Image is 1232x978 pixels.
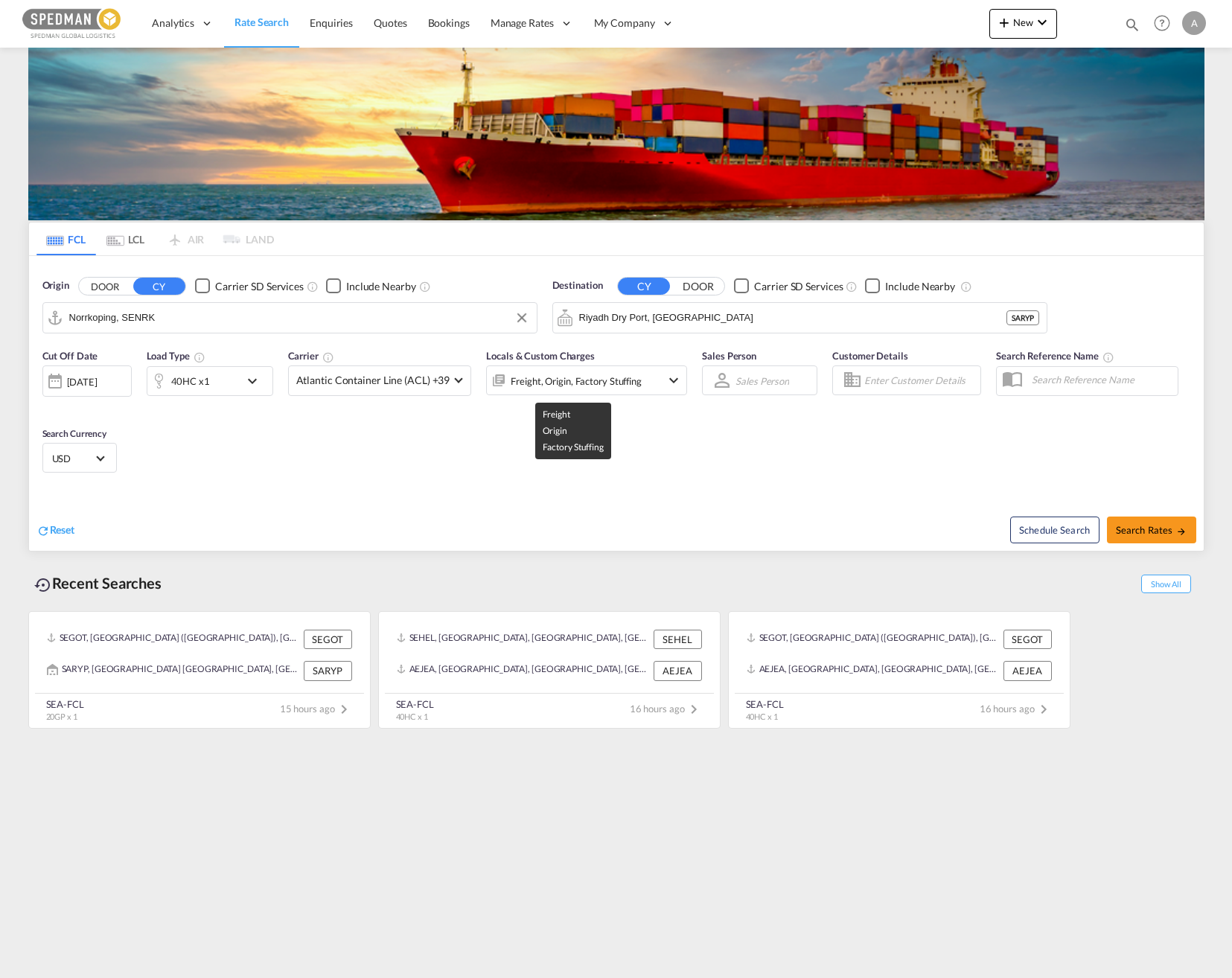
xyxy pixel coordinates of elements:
[307,281,319,293] md-icon: Unchecked: Search for CY (Container Yard) services for all selected carriers.Checked : Search for...
[491,16,554,31] span: Manage Rates
[288,350,334,362] span: Carrier
[1024,368,1178,391] input: Search Reference Name
[995,13,1013,31] md-icon: icon-plus 400-fg
[1149,10,1182,37] div: Help
[234,16,289,28] span: Rate Search
[980,703,1053,715] span: 16 hours ago
[747,661,1000,680] div: AEJEA, Jebel Ali, United Arab Emirates, Middle East, Middle East
[147,350,205,362] span: Load Type
[618,278,670,295] button: CY
[1006,310,1039,325] div: SARYP
[304,630,352,649] div: SEGOT
[846,281,858,293] md-icon: Unchecked: Search for CY (Container Yard) services for all selected carriers.Checked : Search for...
[43,303,537,333] md-input-container: Norrkoping, SENRK
[152,16,194,31] span: Analytics
[1102,351,1114,363] md-icon: Your search will be saved by the below given name
[1124,16,1140,39] div: icon-magnify
[685,700,703,718] md-icon: icon-chevron-right
[1182,11,1206,35] div: A
[69,307,529,329] input: Search by Port
[42,350,98,362] span: Cut Off Date
[396,712,428,721] span: 40HC x 1
[864,369,976,391] input: Enter Customer Details
[511,371,642,391] div: Freight Origin Factory Stuffing
[960,281,972,293] md-icon: Unchecked: Ignores neighbouring ports when fetching rates.Checked : Includes neighbouring ports w...
[374,16,406,29] span: Quotes
[51,447,109,469] md-select: Select Currency: $ USDUnited States Dollar
[486,365,687,395] div: Freight Origin Factory Stuffingicon-chevron-down
[133,278,185,295] button: CY
[36,223,275,255] md-pagination-wrapper: Use the left and right arrow keys to navigate between tabs
[46,697,84,711] div: SEA-FCL
[310,16,353,29] span: Enquiries
[52,452,94,465] span: USD
[397,661,650,680] div: AEJEA, Jebel Ali, United Arab Emirates, Middle East, Middle East
[594,16,655,31] span: My Company
[42,365,132,397] div: [DATE]
[42,278,69,293] span: Origin
[1033,13,1051,31] md-icon: icon-chevron-down
[397,630,650,649] div: SEHEL, Helsingborg, Sweden, Northern Europe, Europe
[754,279,843,294] div: Carrier SD Services
[428,16,470,29] span: Bookings
[47,630,300,649] div: SEGOT, Gothenburg (Goteborg), Sweden, Northern Europe, Europe
[885,279,955,294] div: Include Nearby
[865,278,955,294] md-checkbox: Checkbox No Ink
[665,371,683,389] md-icon: icon-chevron-down
[552,278,603,293] span: Destination
[280,703,353,715] span: 15 hours ago
[36,223,96,255] md-tab-item: FCL
[1176,526,1187,537] md-icon: icon-arrow-right
[734,370,791,391] md-select: Sales Person
[42,395,54,415] md-datepicker: Select
[654,661,702,680] div: AEJEA
[419,281,431,293] md-icon: Unchecked: Ignores neighbouring ports when fetching rates.Checked : Includes neighbouring ports w...
[396,697,434,711] div: SEA-FCL
[194,351,205,363] md-icon: icon-information-outline
[326,278,416,294] md-checkbox: Checkbox No Ink
[1010,517,1099,543] button: Note: By default Schedule search will only considerorigin ports, destination ports and cut off da...
[28,611,371,729] recent-search-card: SEGOT, [GEOGRAPHIC_DATA] ([GEOGRAPHIC_DATA]), [GEOGRAPHIC_DATA], [GEOGRAPHIC_DATA], [GEOGRAPHIC_D...
[215,279,304,294] div: Carrier SD Services
[296,373,450,388] span: Atlantic Container Line (ACL) +39
[654,630,702,649] div: SEHEL
[378,611,721,729] recent-search-card: SEHEL, [GEOGRAPHIC_DATA], [GEOGRAPHIC_DATA], [GEOGRAPHIC_DATA], [GEOGRAPHIC_DATA] SEHELAEJEA, [GE...
[304,661,352,680] div: SARYP
[1124,16,1140,33] md-icon: icon-magnify
[1116,524,1187,536] span: Search Rates
[28,48,1204,220] img: LCL+%26+FCL+BACKGROUND.png
[486,350,595,362] span: Locals & Custom Charges
[630,703,703,715] span: 16 hours ago
[734,278,843,294] md-checkbox: Checkbox No Ink
[1003,661,1052,680] div: AEJEA
[989,9,1057,39] button: icon-plus 400-fgNewicon-chevron-down
[746,712,778,721] span: 40HC x 1
[747,630,1000,649] div: SEGOT, Gothenburg (Goteborg), Sweden, Northern Europe, Europe
[36,524,50,537] md-icon: icon-refresh
[1035,700,1053,718] md-icon: icon-chevron-right
[1149,10,1175,36] span: Help
[50,523,75,536] span: Reset
[147,366,273,396] div: 40HC x1icon-chevron-down
[42,428,107,439] span: Search Currency
[28,566,168,600] div: Recent Searches
[96,223,156,255] md-tab-item: LCL
[22,7,123,40] img: c12ca350ff1b11efb6b291369744d907.png
[543,409,604,453] span: Freight Origin Factory Stuffing
[1107,517,1196,543] button: Search Ratesicon-arrow-right
[335,700,353,718] md-icon: icon-chevron-right
[36,522,75,539] div: icon-refreshReset
[702,350,756,362] span: Sales Person
[672,278,724,295] button: DOOR
[322,351,334,363] md-icon: The selected Trucker/Carrierwill be displayed in the rate results If the rates are from another f...
[746,697,784,711] div: SEA-FCL
[996,350,1114,362] span: Search Reference Name
[579,307,1006,329] input: Search by Port
[79,278,131,295] button: DOOR
[728,611,1070,729] recent-search-card: SEGOT, [GEOGRAPHIC_DATA] ([GEOGRAPHIC_DATA]), [GEOGRAPHIC_DATA], [GEOGRAPHIC_DATA], [GEOGRAPHIC_D...
[1003,630,1052,649] div: SEGOT
[346,279,416,294] div: Include Nearby
[47,661,300,680] div: SARYP, Riyadh Dry Port, Saudi Arabia, Middle East, Middle East
[553,303,1047,333] md-input-container: Riyadh Dry Port, SARYP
